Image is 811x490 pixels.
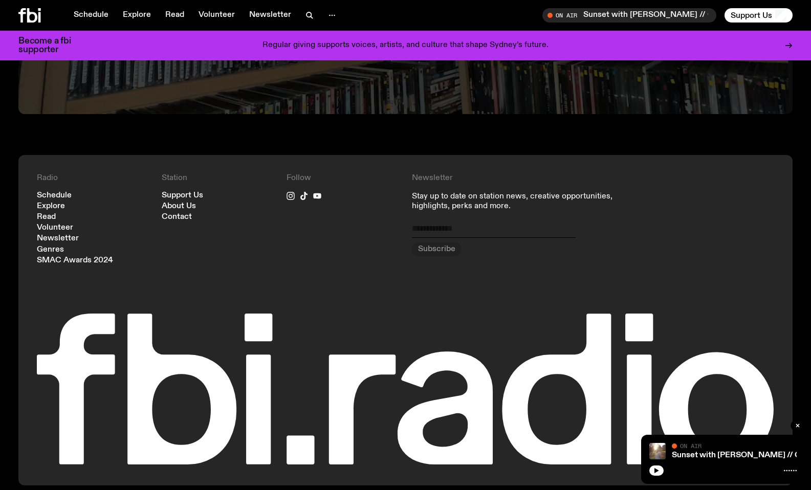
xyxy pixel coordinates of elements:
a: Schedule [68,8,115,23]
button: On AirSunset with [PERSON_NAME] // Guest Mix: [PERSON_NAME] [542,8,716,23]
button: Subscribe [412,242,462,256]
p: Regular giving supports voices, artists, and culture that shape Sydney’s future. [262,41,549,50]
a: Contact [162,213,192,221]
a: Read [159,8,190,23]
h4: Follow [287,173,399,183]
a: Support Us [162,192,203,199]
span: On Air [680,442,702,449]
a: Volunteer [37,224,73,232]
a: SMAC Awards 2024 [37,257,113,264]
button: Support Us [725,8,793,23]
a: Schedule [37,192,72,199]
p: Stay up to date on station news, creative opportunities, highlights, perks and more. [412,192,649,211]
a: Read [37,213,56,221]
a: Newsletter [243,8,297,23]
h4: Station [162,173,274,183]
h4: Radio [37,173,149,183]
h4: Newsletter [412,173,649,183]
a: Explore [37,203,65,210]
a: Volunteer [192,8,241,23]
a: Newsletter [37,235,79,242]
span: Support Us [731,11,772,20]
h3: Become a fbi supporter [18,37,84,54]
a: Genres [37,246,64,254]
a: Explore [117,8,157,23]
a: About Us [162,203,196,210]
